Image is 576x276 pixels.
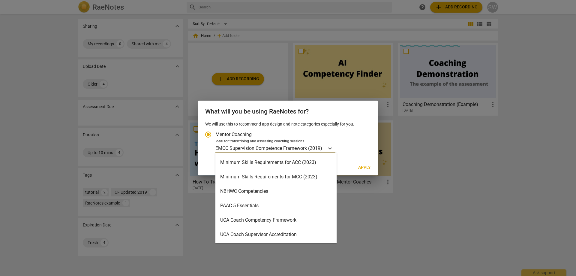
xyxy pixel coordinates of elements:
[205,127,371,153] div: Account type
[215,199,337,213] div: PAAC 5 Essentials
[205,108,371,115] h2: What will you be using RaeNotes for?
[358,165,371,171] span: Apply
[215,227,337,242] div: UCA Coach Supervisor Accreditation
[215,145,322,152] p: EMCC Supervision Competence Framework (2019)
[215,170,337,184] div: Minimum Skills Requirements for MCC (2023)
[215,213,337,227] div: UCA Coach Competency Framework
[215,139,369,144] div: Ideal for transcribing and assessing coaching sessions
[205,121,371,127] p: We will use this to recommend app design and note categories especially for you.
[353,162,376,173] button: Apply
[323,145,324,151] input: Ideal for transcribing and assessing coaching sessionsEMCC Supervision Competence Framework (2019)
[215,184,337,199] div: NBHWC Competencies
[215,131,252,138] span: Mentor Coaching
[215,155,337,170] div: Minimum Skills Requirements for ACC (2023)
